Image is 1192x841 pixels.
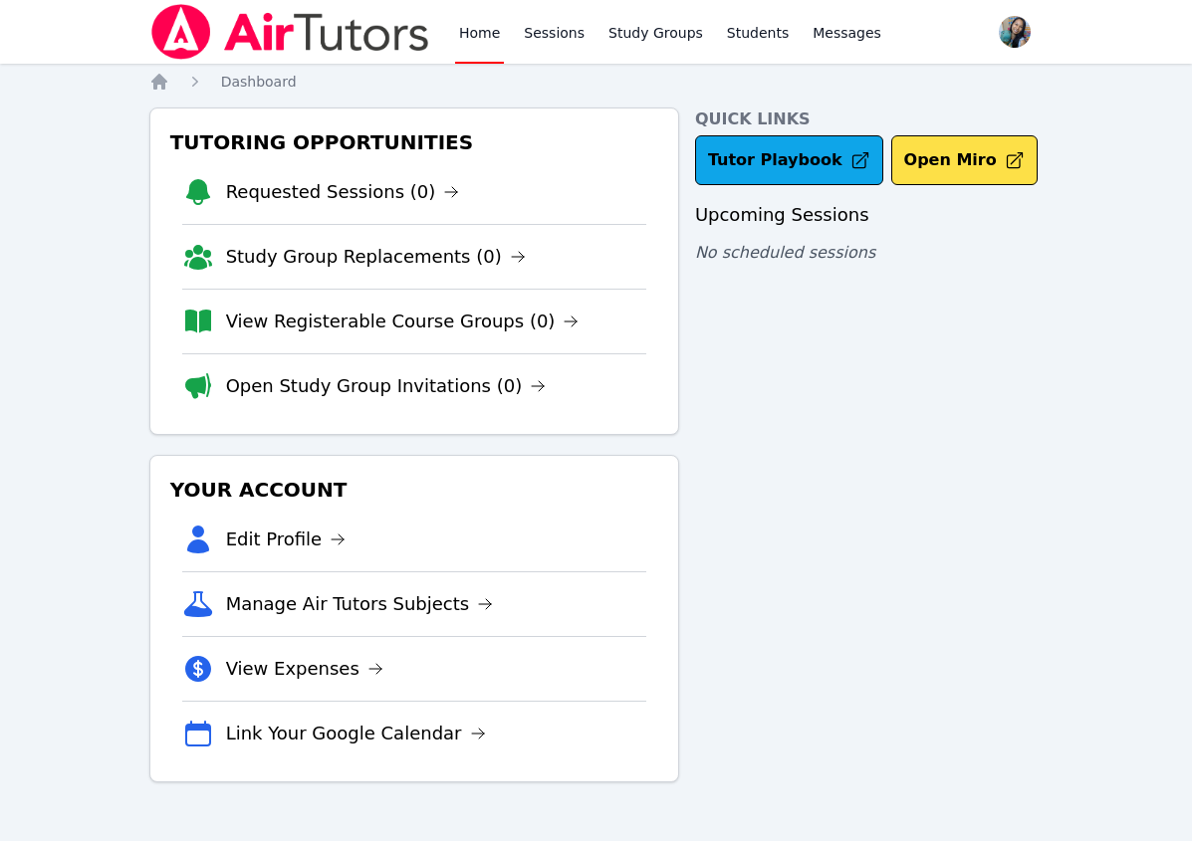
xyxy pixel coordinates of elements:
[695,107,1044,131] h4: Quick Links
[166,472,662,508] h3: Your Account
[226,243,526,271] a: Study Group Replacements (0)
[695,201,1044,229] h3: Upcoming Sessions
[226,655,383,683] a: View Expenses
[221,74,297,90] span: Dashboard
[226,526,347,553] a: Edit Profile
[226,308,580,335] a: View Registerable Course Groups (0)
[226,720,486,747] a: Link Your Google Calendar
[149,4,431,60] img: Air Tutors
[221,72,297,92] a: Dashboard
[226,372,547,400] a: Open Study Group Invitations (0)
[695,243,875,262] span: No scheduled sessions
[891,135,1038,185] button: Open Miro
[226,590,494,618] a: Manage Air Tutors Subjects
[695,135,883,185] a: Tutor Playbook
[226,178,460,206] a: Requested Sessions (0)
[813,23,881,43] span: Messages
[149,72,1044,92] nav: Breadcrumb
[166,124,662,160] h3: Tutoring Opportunities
